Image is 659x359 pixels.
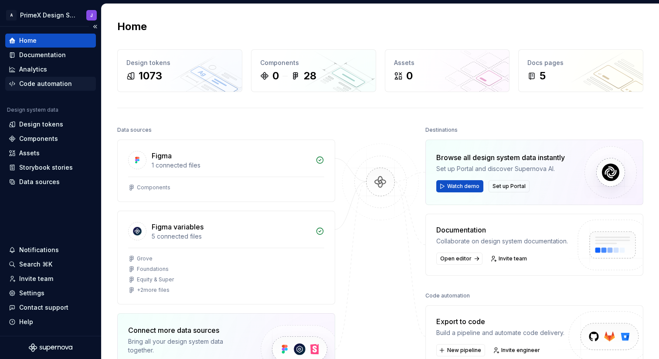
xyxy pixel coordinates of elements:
[139,69,162,83] div: 1073
[5,48,96,62] a: Documentation
[128,337,246,355] div: Bring all your design system data together.
[5,257,96,271] button: Search ⌘K
[5,117,96,131] a: Design tokens
[137,255,153,262] div: Grove
[385,49,510,92] a: Assets0
[251,49,376,92] a: Components028
[117,49,242,92] a: Design tokens1073
[19,65,47,74] div: Analytics
[303,69,316,83] div: 28
[436,328,564,337] div: Build a pipeline and automate code delivery.
[436,316,564,327] div: Export to code
[394,58,501,67] div: Assets
[19,51,66,59] div: Documentation
[137,276,174,283] div: Equity & Super
[19,260,52,269] div: Search ⌘K
[126,58,233,67] div: Design tokens
[5,77,96,91] a: Code automation
[90,12,93,19] div: J
[19,149,40,157] div: Assets
[499,255,527,262] span: Invite team
[19,246,59,254] div: Notifications
[260,58,367,67] div: Components
[7,106,58,113] div: Design system data
[152,222,204,232] div: Figma variables
[490,344,544,356] a: Invite engineer
[117,20,147,34] h2: Home
[5,301,96,315] button: Contact support
[436,164,565,173] div: Set up Portal and discover Supernova AI.
[540,69,546,83] div: 5
[19,134,58,143] div: Components
[436,225,568,235] div: Documentation
[137,287,170,294] div: + 2 more files
[19,79,72,88] div: Code automation
[518,49,643,92] a: Docs pages5
[5,286,96,300] a: Settings
[19,274,53,283] div: Invite team
[447,183,479,190] span: Watch demo
[117,211,335,304] a: Figma variables5 connected filesGroveFoundationsEquity & Super+2more files
[19,36,37,45] div: Home
[152,150,172,161] div: Figma
[425,124,458,136] div: Destinations
[19,120,63,129] div: Design tokens
[436,344,485,356] button: New pipeline
[19,318,33,326] div: Help
[89,21,101,33] button: Collapse sidebar
[501,347,540,354] span: Invite engineer
[425,290,470,302] div: Code automation
[447,347,481,354] span: New pipeline
[152,161,310,170] div: 1 connected files
[406,69,413,83] div: 0
[527,58,634,67] div: Docs pages
[440,255,472,262] span: Open editor
[436,180,483,192] button: Watch demo
[5,146,96,160] a: Assets
[117,124,152,136] div: Data sources
[6,10,17,21] div: A
[137,184,170,191] div: Components
[488,253,531,265] a: Invite team
[493,183,526,190] span: Set up Portal
[489,180,530,192] button: Set up Portal
[19,163,73,172] div: Storybook stories
[5,161,96,174] a: Storybook stories
[436,152,565,163] div: Browse all design system data instantly
[5,315,96,329] button: Help
[152,232,310,241] div: 5 connected files
[20,11,76,20] div: PrimeX Design System
[5,34,96,48] a: Home
[2,6,99,24] button: APrimeX Design SystemJ
[29,343,72,352] svg: Supernova Logo
[128,325,246,335] div: Connect more data sources
[117,140,335,202] a: Figma1 connected filesComponents
[436,253,482,265] a: Open editor
[19,303,68,312] div: Contact support
[5,243,96,257] button: Notifications
[5,175,96,189] a: Data sources
[5,272,96,286] a: Invite team
[436,237,568,246] div: Collaborate on design system documentation.
[5,62,96,76] a: Analytics
[5,132,96,146] a: Components
[19,178,60,186] div: Data sources
[137,266,169,273] div: Foundations
[19,289,44,297] div: Settings
[272,69,279,83] div: 0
